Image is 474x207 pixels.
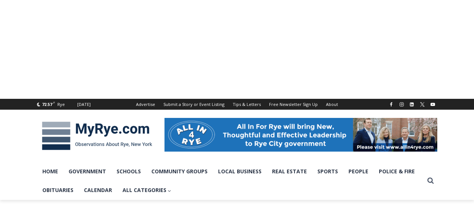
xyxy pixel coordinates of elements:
[407,100,416,109] a: Linkedin
[428,100,437,109] a: YouTube
[424,174,437,188] button: View Search Form
[63,162,111,181] a: Government
[132,99,159,110] a: Advertise
[37,162,424,200] nav: Primary Navigation
[397,100,406,109] a: Instagram
[42,101,52,107] span: 72.57
[57,101,65,108] div: Rye
[164,118,437,152] img: All in for Rye
[37,181,79,200] a: Obituaries
[312,162,343,181] a: Sports
[418,100,427,109] a: X
[267,162,312,181] a: Real Estate
[322,99,342,110] a: About
[343,162,374,181] a: People
[123,186,172,194] span: All Categories
[159,99,229,110] a: Submit a Story or Event Listing
[111,162,146,181] a: Schools
[213,162,267,181] a: Local Business
[265,99,322,110] a: Free Newsletter Sign Up
[387,100,396,109] a: Facebook
[146,162,213,181] a: Community Groups
[132,99,342,110] nav: Secondary Navigation
[37,116,157,155] img: MyRye.com
[374,162,420,181] a: Police & Fire
[77,101,91,108] div: [DATE]
[229,99,265,110] a: Tips & Letters
[37,162,63,181] a: Home
[79,181,117,200] a: Calendar
[117,181,177,200] a: All Categories
[53,100,55,104] span: F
